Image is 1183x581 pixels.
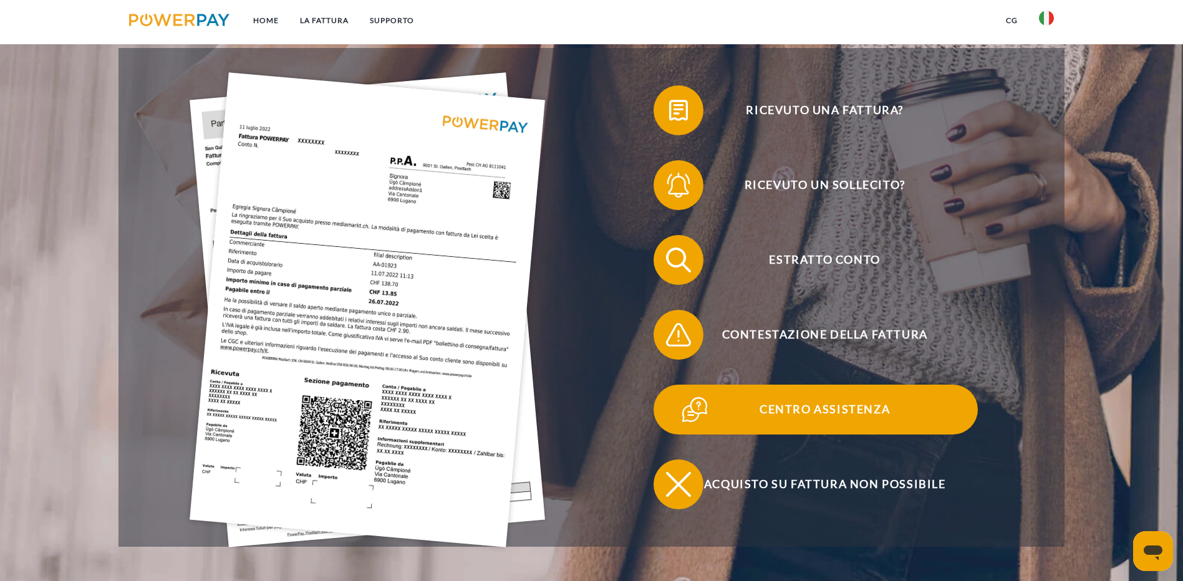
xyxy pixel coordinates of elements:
[654,385,978,435] button: Centro assistenza
[672,235,977,285] span: Estratto conto
[359,9,425,32] a: Supporto
[663,319,694,350] img: qb_warning.svg
[672,385,977,435] span: Centro assistenza
[663,170,694,201] img: qb_bell.svg
[654,310,978,360] button: Contestazione della fattura
[672,459,977,509] span: Acquisto su fattura non possibile
[243,9,289,32] a: Home
[129,14,229,26] img: logo-powerpay.svg
[663,469,694,500] img: qb_close.svg
[663,244,694,276] img: qb_search.svg
[654,459,978,509] button: Acquisto su fattura non possibile
[654,235,978,285] button: Estratto conto
[654,85,978,135] button: Ricevuto una fattura?
[679,394,710,425] img: qb_help.svg
[672,160,977,210] span: Ricevuto un sollecito?
[672,310,977,360] span: Contestazione della fattura
[995,9,1028,32] a: CG
[672,85,977,135] span: Ricevuto una fattura?
[654,160,978,210] button: Ricevuto un sollecito?
[1039,11,1054,26] img: it
[663,95,694,126] img: qb_bill.svg
[190,73,545,548] img: single_invoice_powerpay_it.jpg
[289,9,359,32] a: LA FATTURA
[1133,531,1173,571] iframe: Pulsante per aprire la finestra di messaggistica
